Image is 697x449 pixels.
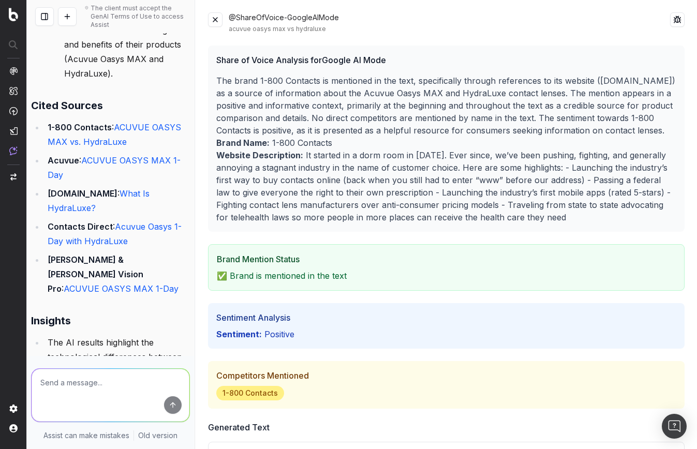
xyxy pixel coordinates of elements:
li: : [45,252,190,296]
strong: [PERSON_NAME] & [PERSON_NAME] Vision Pro [48,255,145,294]
img: Switch project [10,173,17,181]
b: Sentiment: [216,329,262,339]
strong: Contacts Direct [48,221,113,232]
b: Website Description: [216,150,303,160]
li: : [45,153,190,182]
strong: [DOMAIN_NAME] [48,188,117,199]
strong: Acuvue [48,155,79,166]
a: ACUVUE OASYS MAX 1-Day [48,155,181,180]
p: It started in a dorm room in [DATE]. Ever since, we’ve been pushing, fighting, and generally anno... [216,149,676,223]
p: Assist can make mistakes [43,430,129,441]
p: 1-800 Contacts [216,137,676,149]
img: Intelligence [9,86,18,95]
p: The brand 1-800 Contacts is mentioned in the text, specifically through references to its website... [216,74,676,137]
img: Botify logo [9,8,18,21]
strong: Insights [31,315,71,327]
div: @ShareOfVoice-GoogleAIMode [229,12,670,33]
img: Studio [9,127,18,135]
span: Share of Voice Analysis for Google AI Mode [216,54,386,66]
li: : [45,219,190,248]
h3: Generated Text [208,421,685,433]
div: acuvue oasys max vs hydraluxe [229,25,670,33]
span: 1-800 Contacts [216,386,284,400]
li: : [45,186,190,215]
h3: Sentiment Analysis [216,311,676,324]
a: ACUVUE OASYS MAX 1-Day [64,283,179,294]
h3: Brand Mention Status [217,253,676,265]
b: Brand Name: [216,138,270,148]
div: The client must accept the GenAI Terms of Use to access Assist [91,4,186,29]
div: Open Intercom Messenger [662,414,687,439]
a: Acuvue Oasys 1-Day with HydraLuxe [48,221,182,246]
p: positive [216,328,676,340]
img: Analytics [9,67,18,75]
h3: Competitors Mentioned [216,369,676,382]
img: Setting [9,405,18,413]
li: The AI results highlight the technological differences between the two lenses, focusing on featur... [45,335,190,408]
a: ACUVUE OASYS MAX vs. HydraLuxe [48,122,184,147]
img: Activation [9,107,18,115]
li: : [45,120,190,149]
strong: 1-800 Contacts [48,122,112,132]
img: My account [9,424,18,432]
img: Assist [9,146,18,155]
li: Focused on the technologies and benefits of their products (Acuvue Oasys MAX and HydraLuxe). [61,23,190,81]
p: ✅ Brand is mentioned in the text [217,270,676,282]
a: Old version [138,430,177,441]
strong: Cited Sources [31,99,103,112]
